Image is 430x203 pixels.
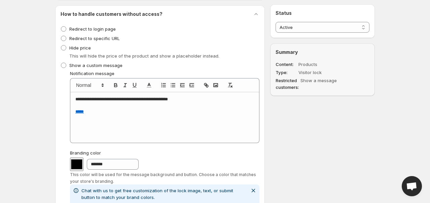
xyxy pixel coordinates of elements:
label: Branding color [70,149,259,156]
dd: Visitor lock [298,69,350,76]
h2: Status [276,10,369,16]
span: This will hide the price of the product and show a placeholder instead. [69,53,219,59]
button: Dismiss notification [249,186,258,195]
span: Chat with us to get free customization of the lock image, text, or submit button to match your br... [81,188,233,200]
h2: Summary [276,49,369,56]
span: Redirect to specific URL [69,36,120,41]
span: Show a custom message [69,63,122,68]
div: Open chat [402,176,422,196]
p: Notification message [70,70,259,77]
span: Redirect to login page [69,26,116,32]
dt: Restricted customers: [276,77,299,91]
dd: Products [298,61,350,68]
h2: How to handle customers without access? [61,11,163,18]
span: This color will be used for the message background and button. Choose a color that matches your s... [70,172,256,184]
span: Hide price [69,45,91,50]
dt: Type : [276,69,297,76]
dd: Show a message [300,77,352,91]
dt: Content : [276,61,297,68]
